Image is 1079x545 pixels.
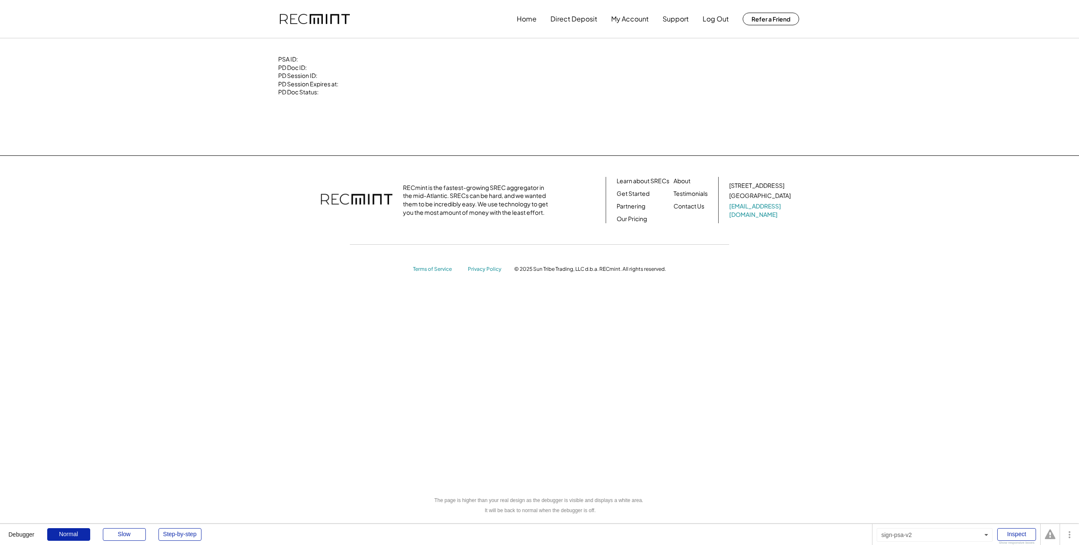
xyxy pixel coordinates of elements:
div: Inspect [997,528,1036,541]
div: PSA ID: PD Doc ID: PD Session ID: PD Session Expires at: PD Doc Status: [278,55,338,96]
a: Our Pricing [617,215,647,223]
a: [EMAIL_ADDRESS][DOMAIN_NAME] [729,202,792,219]
div: Slow [103,528,146,541]
div: Normal [47,528,90,541]
div: © 2025 Sun Tribe Trading, LLC d.b.a. RECmint. All rights reserved. [514,266,666,272]
button: Support [663,11,689,27]
a: Contact Us [674,202,704,211]
a: Testimonials [674,190,708,198]
div: [GEOGRAPHIC_DATA] [729,192,791,200]
a: Get Started [617,190,650,198]
div: [STREET_ADDRESS] [729,182,784,190]
button: Direct Deposit [550,11,597,27]
button: My Account [611,11,649,27]
a: Privacy Policy [468,266,506,273]
button: Home [517,11,537,27]
a: About [674,177,690,185]
div: Step-by-step [158,528,201,541]
button: Log Out [703,11,729,27]
img: recmint-logotype%403x.png [321,185,392,215]
div: RECmint is the fastest-growing SREC aggregator in the mid-Atlantic. SRECs can be hard, and we wan... [403,184,553,216]
a: Learn about SRECs [617,177,669,185]
a: Partnering [617,202,645,211]
img: recmint-logotype%403x.png [280,14,350,24]
div: Debugger [8,524,35,537]
div: sign-psa-v2 [877,528,993,542]
div: Show responsive boxes [997,541,1036,545]
a: Terms of Service [413,266,459,273]
button: Refer a Friend [743,13,799,25]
